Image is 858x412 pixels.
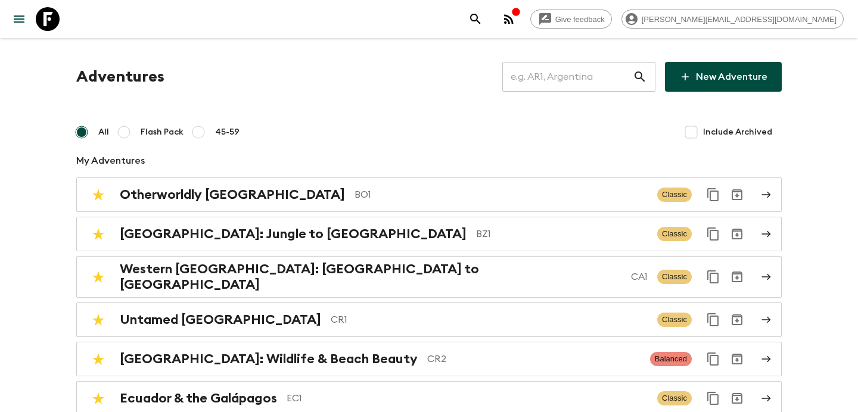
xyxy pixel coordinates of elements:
button: Archive [725,265,749,289]
h2: Western [GEOGRAPHIC_DATA]: [GEOGRAPHIC_DATA] to [GEOGRAPHIC_DATA] [120,261,621,292]
input: e.g. AR1, Argentina [502,60,633,93]
button: Archive [725,347,749,371]
button: Duplicate for 45-59 [701,347,725,371]
a: Give feedback [530,10,612,29]
p: BZ1 [476,227,648,241]
span: Classic [657,391,692,405]
a: New Adventure [665,62,782,92]
span: Classic [657,313,692,327]
button: Duplicate for 45-59 [701,308,725,332]
span: Include Archived [703,126,772,138]
span: [PERSON_NAME][EMAIL_ADDRESS][DOMAIN_NAME] [635,15,843,24]
span: Flash Pack [141,126,184,138]
h2: Ecuador & the Galápagos [120,391,277,406]
p: CR1 [331,313,648,327]
span: Give feedback [549,15,611,24]
div: [PERSON_NAME][EMAIL_ADDRESS][DOMAIN_NAME] [621,10,844,29]
button: Duplicate for 45-59 [701,386,725,410]
a: Western [GEOGRAPHIC_DATA]: [GEOGRAPHIC_DATA] to [GEOGRAPHIC_DATA]CA1ClassicDuplicate for 45-59Arc... [76,256,782,298]
button: Archive [725,183,749,207]
a: Untamed [GEOGRAPHIC_DATA]CR1ClassicDuplicate for 45-59Archive [76,302,782,337]
a: [GEOGRAPHIC_DATA]: Jungle to [GEOGRAPHIC_DATA]BZ1ClassicDuplicate for 45-59Archive [76,217,782,251]
p: EC1 [287,391,648,405]
h2: [GEOGRAPHIC_DATA]: Jungle to [GEOGRAPHIC_DATA] [120,226,467,242]
span: 45-59 [215,126,240,138]
h1: Adventures [76,65,164,89]
span: Classic [657,188,692,202]
p: BO1 [355,188,648,202]
h2: Untamed [GEOGRAPHIC_DATA] [120,312,321,327]
button: Duplicate for 45-59 [701,222,725,246]
button: search adventures [464,7,487,31]
button: Archive [725,308,749,332]
p: CA1 [631,270,648,284]
button: menu [7,7,31,31]
button: Duplicate for 45-59 [701,265,725,289]
span: Classic [657,270,692,284]
h2: [GEOGRAPHIC_DATA]: Wildlife & Beach Beauty [120,351,418,367]
button: Archive [725,222,749,246]
a: [GEOGRAPHIC_DATA]: Wildlife & Beach BeautyCR2BalancedDuplicate for 45-59Archive [76,342,782,376]
h2: Otherworldly [GEOGRAPHIC_DATA] [120,187,345,202]
span: All [98,126,109,138]
p: CR2 [427,352,641,366]
span: Classic [657,227,692,241]
button: Archive [725,386,749,410]
p: My Adventures [76,154,782,168]
span: Balanced [650,352,692,366]
button: Duplicate for 45-59 [701,183,725,207]
a: Otherworldly [GEOGRAPHIC_DATA]BO1ClassicDuplicate for 45-59Archive [76,177,782,212]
